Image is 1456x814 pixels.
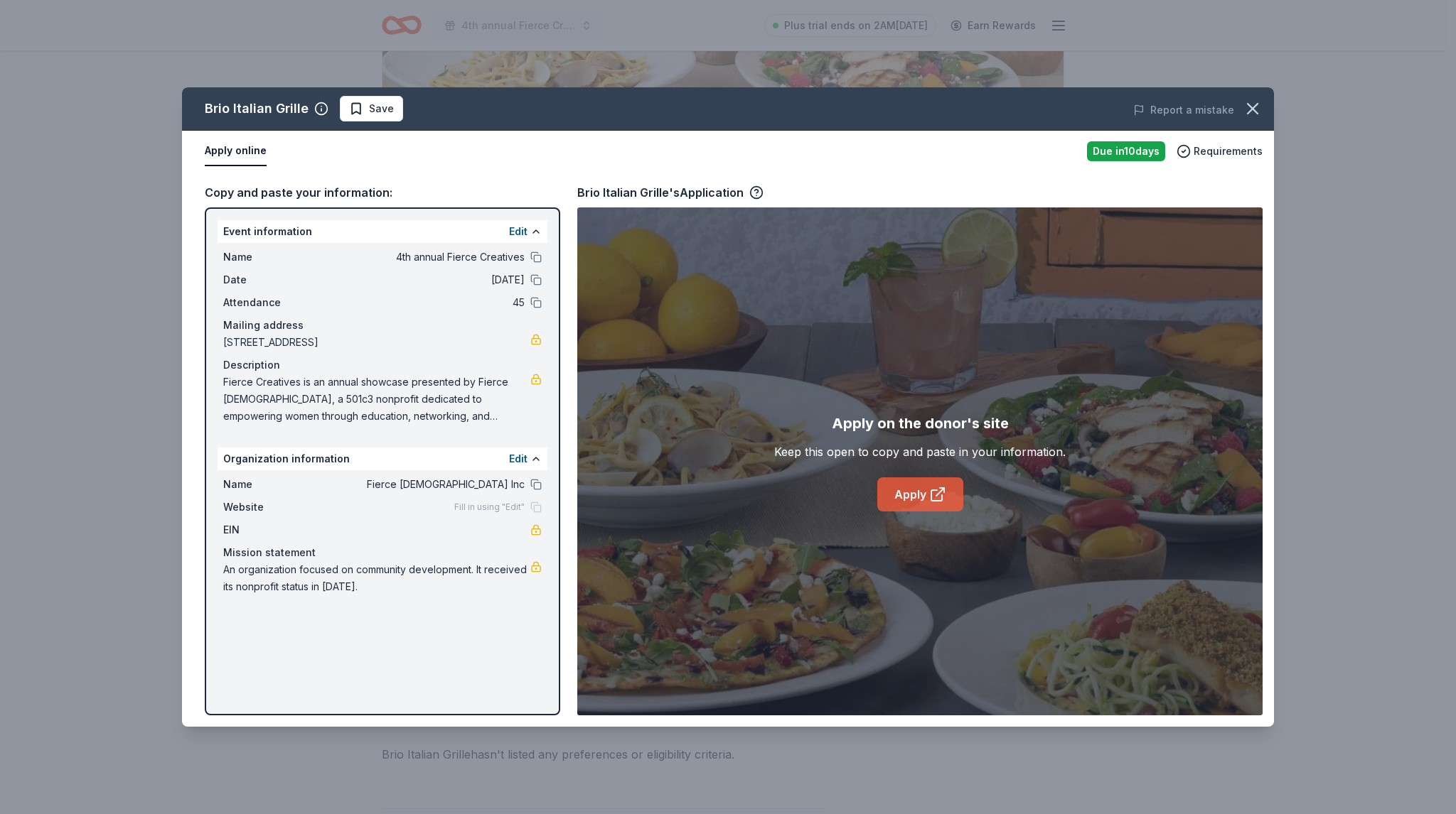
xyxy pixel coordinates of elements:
[223,357,542,374] div: Description
[877,477,963,511] a: Apply
[509,223,528,240] button: Edit
[318,249,525,266] span: 4th annual Fierce Creatives
[318,294,525,311] span: 45
[218,220,547,243] div: Event information
[832,412,1009,435] div: Apply on the donor's site
[223,374,530,425] span: Fierce Creatives is an annual showcase presented by Fierce [DEMOGRAPHIC_DATA], a 501c3 nonprofit ...
[223,476,318,493] span: Name
[205,183,560,202] div: Copy and paste your information:
[223,294,318,311] span: Attendance
[454,501,525,513] span: Fill in using "Edit"
[205,97,309,120] div: Brio Italian Grille
[218,447,547,470] div: Organization information
[223,521,318,538] span: EIN
[774,443,1066,460] div: Keep this open to copy and paste in your information.
[1194,143,1263,160] span: Requirements
[318,271,525,288] span: [DATE]
[223,271,318,288] span: Date
[577,183,764,202] div: Brio Italian Grille's Application
[223,334,530,351] span: [STREET_ADDRESS]
[1087,141,1165,161] div: Due in 10 days
[340,96,403,121] button: Save
[509,450,528,467] button: Edit
[223,561,530,595] span: An organization focused on community development. It received its nonprofit status in [DATE].
[223,249,318,266] span: Name
[318,476,525,493] span: Fierce [DEMOGRAPHIC_DATA] Inc
[223,317,542,334] div: Mailing address
[223,499,318,516] span: Website
[1177,143,1263,160] button: Requirements
[223,544,542,561] div: Mission statement
[369,100,394,117] span: Save
[1133,102,1234,119] button: Report a mistake
[205,136,267,166] button: Apply online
